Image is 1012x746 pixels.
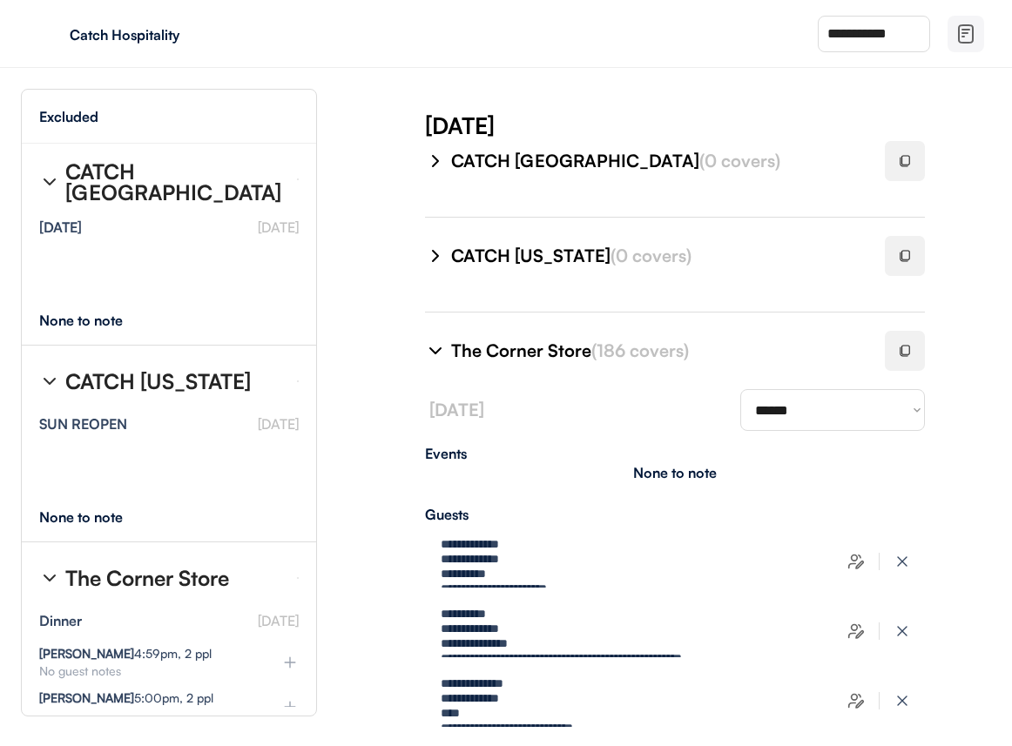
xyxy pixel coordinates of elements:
font: [DATE] [258,218,299,236]
div: The Corner Store [451,339,864,363]
div: 5:00pm, 2 ppl [39,692,213,704]
img: chevron-right%20%281%29.svg [425,245,446,266]
div: CATCH [GEOGRAPHIC_DATA] [65,161,283,203]
div: 4:59pm, 2 ppl [39,648,212,660]
div: None to note [39,313,155,327]
img: chevron-right%20%281%29.svg [39,171,60,192]
div: None to note [39,510,155,524]
div: CATCH [US_STATE] [451,244,864,268]
img: users-edit.svg [847,622,865,640]
img: chevron-right%20%281%29.svg [39,371,60,392]
div: Events [425,447,925,460]
div: Guests [425,507,925,521]
div: [DATE] [39,220,82,234]
div: CATCH [US_STATE] [65,371,251,392]
img: x-close%20%283%29.svg [894,692,911,709]
div: Excluded [39,110,98,124]
div: Catch Hospitality [70,28,289,42]
img: chevron-right%20%281%29.svg [39,568,60,588]
div: No guest notes [39,665,253,677]
div: Dinner [39,614,82,628]
img: file-02.svg [955,24,976,44]
img: chevron-right%20%281%29.svg [425,151,446,171]
font: (0 covers) [699,150,780,171]
font: (0 covers) [611,245,692,266]
img: x-close%20%283%29.svg [894,622,911,640]
strong: [PERSON_NAME] [39,690,134,705]
img: yH5BAEAAAAALAAAAAABAAEAAAIBRAA7 [35,20,63,48]
img: plus%20%281%29.svg [281,654,299,671]
img: x-close%20%283%29.svg [894,553,911,570]
div: [DATE] [425,110,1012,141]
img: chevron-right%20%281%29.svg [425,340,446,361]
div: SUN REOPEN [39,417,127,431]
img: users-edit.svg [847,553,865,570]
font: [DATE] [258,612,299,629]
font: [DATE] [429,399,484,420]
img: plus%20%281%29.svg [281,698,299,716]
strong: [PERSON_NAME] [39,646,134,661]
font: [DATE] [258,415,299,433]
div: CATCH [GEOGRAPHIC_DATA] [451,149,864,173]
font: (186 covers) [591,339,689,361]
div: The Corner Store [65,568,229,588]
div: None to note [633,466,717,480]
img: users-edit.svg [847,692,865,709]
